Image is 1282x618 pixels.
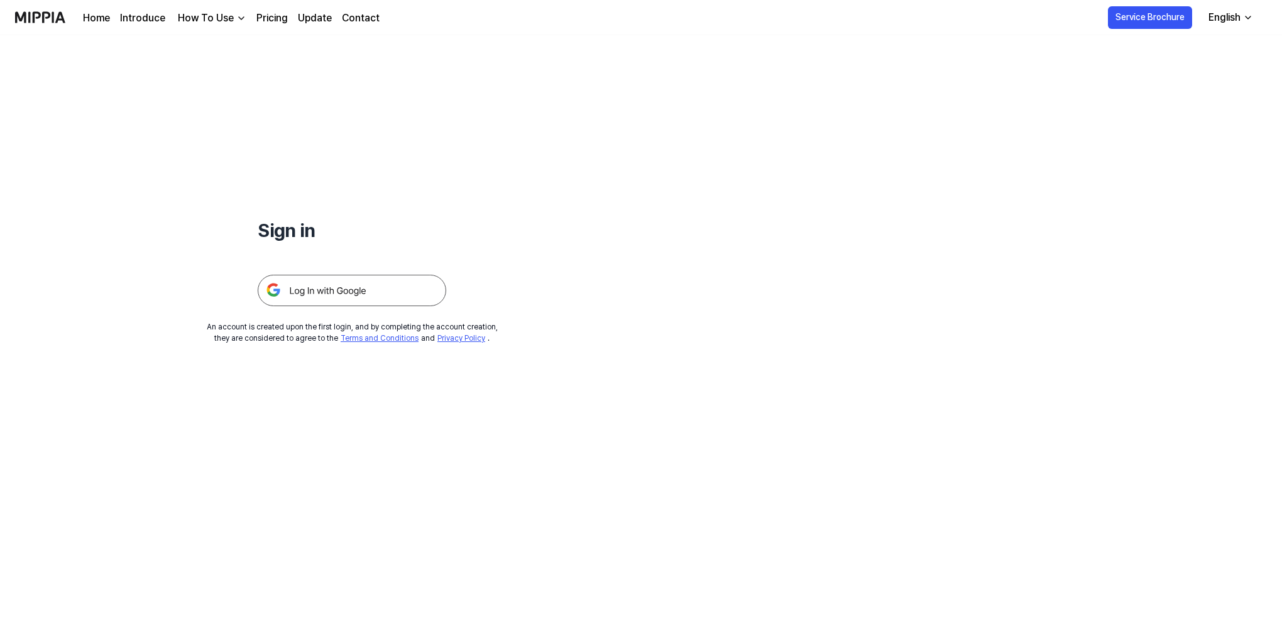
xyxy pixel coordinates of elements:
a: Introduce [120,11,165,26]
a: Home [83,11,110,26]
img: 구글 로그인 버튼 [258,275,446,306]
button: How To Use [175,11,246,26]
a: Privacy Policy [437,334,485,343]
h1: Sign in [258,216,446,245]
a: Contact [342,11,380,26]
img: down [236,13,246,23]
a: Update [298,11,332,26]
div: How To Use [175,11,236,26]
div: English [1206,10,1243,25]
button: English [1198,5,1261,30]
button: Service Brochure [1108,6,1192,29]
div: An account is created upon the first login, and by completing the account creation, they are cons... [207,321,498,344]
a: Terms and Conditions [341,334,419,343]
a: Pricing [256,11,288,26]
